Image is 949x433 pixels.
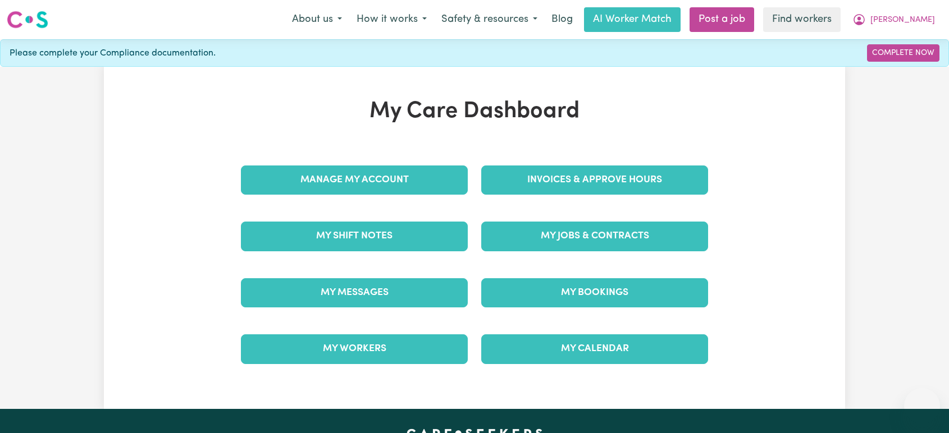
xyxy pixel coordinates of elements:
[867,44,939,62] a: Complete Now
[481,334,708,363] a: My Calendar
[584,7,681,32] a: AI Worker Match
[241,222,468,251] a: My Shift Notes
[434,8,545,31] button: Safety & resources
[241,278,468,307] a: My Messages
[241,165,468,195] a: Manage My Account
[481,222,708,251] a: My Jobs & Contracts
[481,165,708,195] a: Invoices & Approve Hours
[481,278,708,307] a: My Bookings
[241,334,468,363] a: My Workers
[763,7,841,32] a: Find workers
[10,47,216,60] span: Please complete your Compliance documentation.
[845,8,942,31] button: My Account
[7,7,48,33] a: Careseekers logo
[545,7,580,32] a: Blog
[7,10,48,30] img: Careseekers logo
[234,98,715,125] h1: My Care Dashboard
[904,388,940,424] iframe: Button to launch messaging window
[285,8,349,31] button: About us
[690,7,754,32] a: Post a job
[349,8,434,31] button: How it works
[870,14,935,26] span: [PERSON_NAME]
